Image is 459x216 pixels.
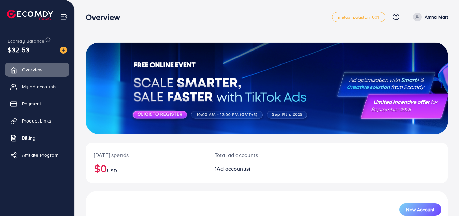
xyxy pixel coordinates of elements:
[8,45,29,55] span: $32.53
[410,13,448,21] a: Amna Mart
[94,162,198,175] h2: $0
[107,167,117,174] span: USD
[406,207,434,212] span: New Account
[338,15,379,19] span: metap_pakistan_001
[425,13,448,21] p: Amna Mart
[5,114,69,128] a: Product Links
[5,63,69,76] a: Overview
[22,134,35,141] span: Billing
[332,12,385,22] a: metap_pakistan_001
[22,117,51,124] span: Product Links
[22,100,41,107] span: Payment
[22,152,58,158] span: Affiliate Program
[5,97,69,111] a: Payment
[8,38,44,44] span: Ecomdy Balance
[7,10,53,20] img: logo
[60,47,67,54] img: image
[5,131,69,145] a: Billing
[215,165,289,172] h2: 1
[22,66,42,73] span: Overview
[217,165,250,172] span: Ad account(s)
[5,80,69,93] a: My ad accounts
[215,151,289,159] p: Total ad accounts
[399,203,441,216] button: New Account
[86,12,126,22] h3: Overview
[5,148,69,162] a: Affiliate Program
[94,151,198,159] p: [DATE] spends
[60,13,68,21] img: menu
[22,83,57,90] span: My ad accounts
